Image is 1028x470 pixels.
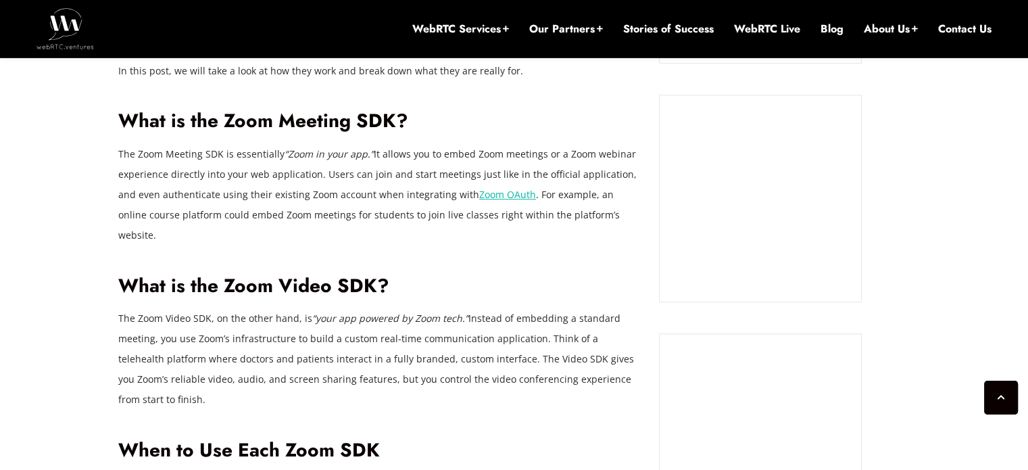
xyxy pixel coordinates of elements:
a: WebRTC Live [734,22,800,37]
p: In this post, we will take a look at how they work and break down what they are really for. [118,61,639,81]
a: WebRTC Services [412,22,509,37]
h2: What is the Zoom Video SDK? [118,275,639,298]
a: Our Partners [529,22,603,37]
p: The Zoom Meeting SDK is essentially It allows you to embed Zoom meetings or a Zoom webinar experi... [118,144,639,245]
iframe: Embedded CTA [673,109,848,289]
a: Blog [821,22,843,37]
em: “your app powered by Zoom tech.” [312,312,468,325]
a: Contact Us [938,22,992,37]
img: WebRTC.ventures [36,8,94,49]
a: Stories of Success [623,22,714,37]
p: The Zoom Video SDK, on the other hand, is Instead of embedding a standard meeting, you use Zoom’s... [118,308,639,410]
a: About Us [864,22,918,37]
a: Zoom OAuth [479,188,536,201]
h2: What is the Zoom Meeting SDK? [118,110,639,133]
em: “Zoom in your app.” [285,147,374,160]
h2: When to Use Each Zoom SDK [118,439,639,463]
